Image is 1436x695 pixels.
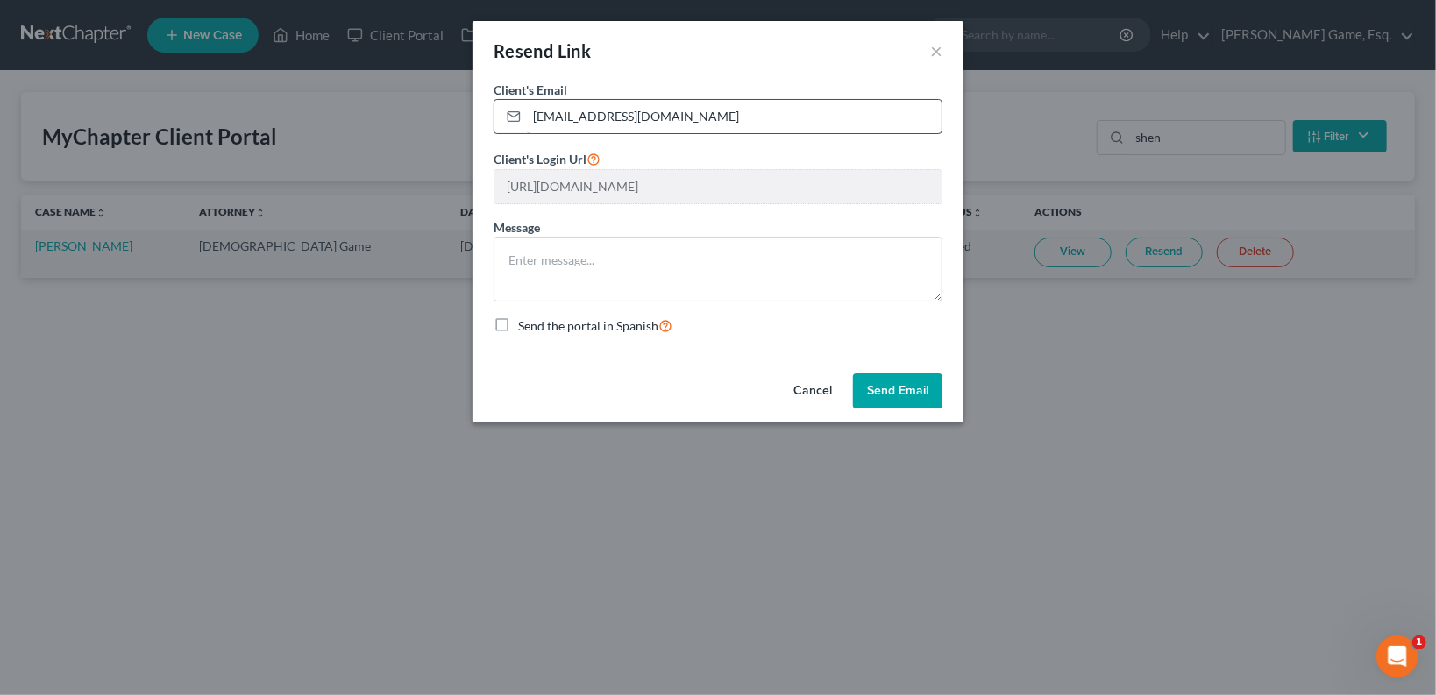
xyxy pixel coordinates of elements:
button: × [930,40,942,61]
div: Resend Link [494,39,591,63]
span: Send the portal in Spanish [518,318,658,333]
span: 1 [1412,635,1426,649]
input: -- [494,170,942,203]
button: Cancel [779,373,846,408]
button: Send Email [853,373,942,408]
label: Client's Login Url [494,148,601,169]
span: Client's Email [494,82,567,97]
input: Enter email... [527,100,942,133]
label: Message [494,218,540,237]
iframe: Intercom live chat [1376,635,1418,677]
